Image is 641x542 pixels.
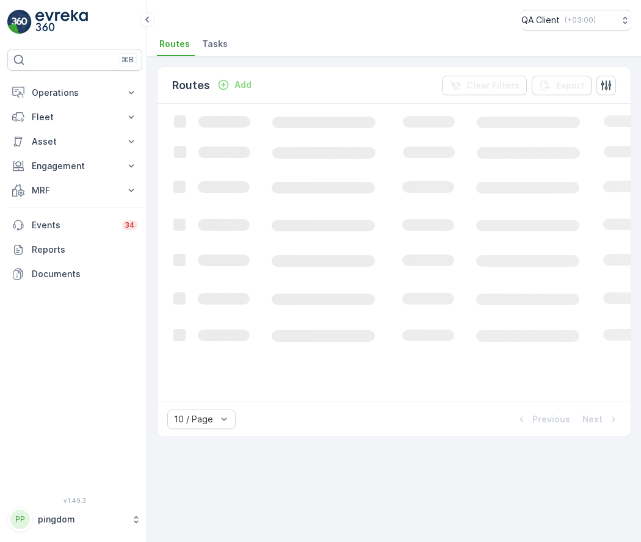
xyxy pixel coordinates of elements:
[38,513,125,526] p: pingdom
[442,76,527,95] button: Clear Filters
[35,10,88,34] img: logo_light-DOdMpM7g.png
[7,10,32,34] img: logo
[532,413,570,425] p: Previous
[212,78,256,92] button: Add
[7,507,142,532] button: PPpingdom
[125,220,135,230] p: 34
[565,15,596,25] p: ( +03:00 )
[7,262,142,286] a: Documents
[121,55,134,65] p: ⌘B
[7,213,142,237] a: Events34
[7,237,142,262] a: Reports
[521,14,560,26] p: QA Client
[159,38,190,50] span: Routes
[32,219,115,231] p: Events
[7,129,142,154] button: Asset
[32,135,118,148] p: Asset
[10,510,30,529] div: PP
[234,79,252,91] p: Add
[172,77,210,94] p: Routes
[32,244,137,256] p: Reports
[7,154,142,178] button: Engagement
[7,178,142,203] button: MRF
[202,38,228,50] span: Tasks
[32,87,118,99] p: Operations
[32,184,118,197] p: MRF
[32,160,118,172] p: Engagement
[7,105,142,129] button: Fleet
[581,412,621,427] button: Next
[521,10,631,31] button: QA Client(+03:00)
[514,412,571,427] button: Previous
[532,76,592,95] button: Export
[7,81,142,105] button: Operations
[556,79,584,92] p: Export
[466,79,520,92] p: Clear Filters
[7,497,142,504] span: v 1.49.3
[32,111,118,123] p: Fleet
[32,268,137,280] p: Documents
[582,413,603,425] p: Next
